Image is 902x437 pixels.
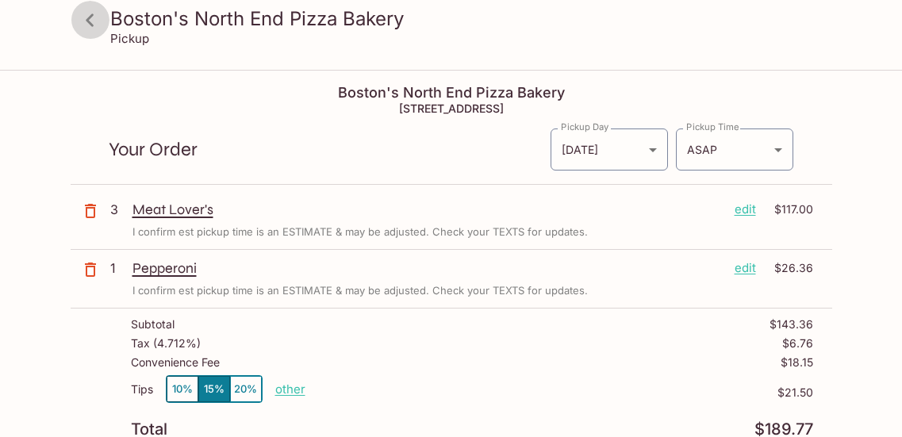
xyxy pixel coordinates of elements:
p: Tax ( 4.712% ) [131,337,201,350]
button: 15% [198,376,230,402]
div: [DATE] [551,128,668,171]
p: Subtotal [131,318,175,331]
button: 10% [167,376,198,402]
label: Pickup Day [561,121,608,133]
p: $189.77 [754,422,813,437]
p: Pickup [110,31,149,46]
p: $117.00 [766,201,813,218]
p: Your Order [109,142,550,157]
p: $6.76 [782,337,813,350]
div: ASAP [676,128,793,171]
p: $26.36 [766,259,813,277]
button: 20% [230,376,262,402]
p: 3 [110,201,126,218]
p: edit [735,259,756,277]
h4: Boston's North End Pizza Bakery [71,84,832,102]
h3: Boston's North End Pizza Bakery [110,6,819,31]
p: $21.50 [305,386,813,399]
p: Total [131,422,167,437]
p: I confirm est pickup time is an ESTIMATE & may be adjusted. Check your TEXTS for updates. [132,283,588,298]
p: edit [735,201,756,218]
p: Meat Lover's [132,201,722,218]
p: Convenience Fee [131,356,220,369]
label: Pickup Time [686,121,739,133]
p: I confirm est pickup time is an ESTIMATE & may be adjusted. Check your TEXTS for updates. [132,224,588,240]
button: other [275,381,305,397]
p: $143.36 [770,318,813,331]
p: Tips [131,383,153,396]
h5: [STREET_ADDRESS] [71,102,832,115]
p: $18.15 [781,356,813,369]
p: 1 [110,259,126,277]
p: Pepperoni [132,259,722,277]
